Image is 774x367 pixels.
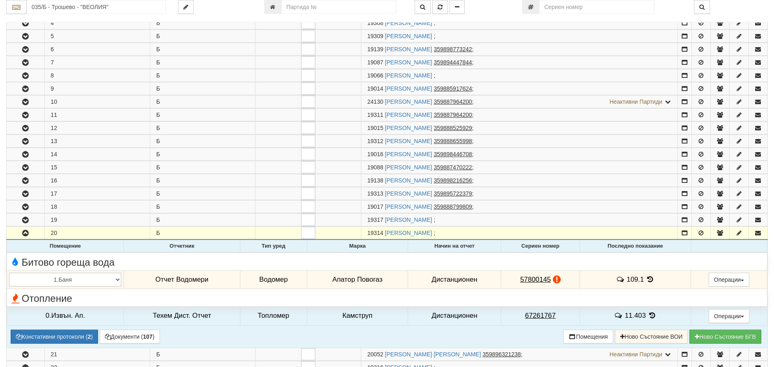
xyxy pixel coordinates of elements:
td: Дистанционен [408,270,501,289]
a: [PERSON_NAME] [385,203,432,210]
td: ; [361,56,678,69]
button: Новo Състояние БГВ [690,330,761,344]
td: ; [361,187,678,200]
span: Партида № [368,59,384,66]
td: Б [150,187,255,200]
button: Ново Състояние ВОИ [615,330,688,344]
td: 13 [44,135,150,148]
b: 107 [143,333,153,340]
b: 2 [88,333,91,340]
a: [PERSON_NAME] [385,33,432,39]
td: Б [150,17,255,30]
td: ; [361,82,678,95]
span: Партида № [368,151,384,157]
a: [PERSON_NAME] [385,177,432,184]
span: Партида № [368,112,384,118]
th: Начин на отчет [408,240,501,253]
span: Партида № [368,138,384,144]
td: Б [150,56,255,69]
th: Тип уред [240,240,307,253]
td: Б [150,30,255,43]
td: ; [361,214,678,226]
button: Помещения [563,330,613,344]
a: [PERSON_NAME] [385,20,432,26]
td: 0.Извън. Ап. [7,306,124,325]
td: Б [150,109,255,121]
a: [PERSON_NAME] [385,217,432,223]
td: Б [150,135,255,148]
a: [PERSON_NAME] [385,151,432,157]
tcxspan: Call 57800145 via 3CX [520,276,551,283]
tcxspan: Call 359888525929 via 3CX [434,125,472,131]
td: Б [150,122,255,134]
tcxspan: Call 359888655998 via 3CX [434,138,472,144]
td: 8 [44,69,150,82]
td: Б [150,214,255,226]
td: Апатор Повогаз [307,270,408,289]
span: 11.403 [625,312,646,319]
tcxspan: Call 359898446708 via 3CX [434,151,472,157]
span: История на забележките [616,276,627,283]
td: ; [361,227,678,240]
td: ; [361,201,678,213]
td: ; [361,148,678,161]
span: Партида № [368,164,384,171]
td: ; [361,174,678,187]
td: 18 [44,201,150,213]
span: Неактивни Партиди [610,98,662,105]
span: Партида № [368,125,384,131]
tcxspan: Call 359887964200 via 3CX [434,98,472,105]
th: Последно показание [580,240,691,253]
a: [PERSON_NAME] [385,85,432,92]
button: Операции [709,309,750,323]
tcxspan: Call 359898216256 via 3CX [434,177,472,184]
td: ; [361,96,678,108]
a: [PERSON_NAME] [385,138,432,144]
span: Партида № [368,177,384,184]
td: 10 [44,96,150,108]
span: История на показанията [646,276,655,283]
tcxspan: Call 359896321238 via 3CX [483,351,521,358]
span: История на забележките [614,312,625,319]
td: Камструп [307,306,408,325]
td: 9 [44,82,150,95]
th: Марка [307,240,408,253]
td: Б [150,174,255,187]
tcxspan: Call 67261767 via 3CX [525,312,556,319]
button: Констативни протоколи (2) [11,330,98,344]
td: Дистанционен [408,306,501,325]
td: Б [150,148,255,161]
span: Партида № [368,85,384,92]
td: 6 [44,43,150,56]
span: История на показанията [648,312,657,319]
tcxspan: Call 359895722379 via 3CX [434,190,472,197]
td: 16 [44,174,150,187]
td: ; [361,109,678,121]
span: Партида № [368,98,384,105]
td: 7 [44,56,150,69]
td: 11 [44,109,150,121]
td: ; [361,30,678,43]
span: Отопление [9,293,72,304]
button: Операции [709,273,750,287]
th: Отчетник [124,240,240,253]
td: 12 [44,122,150,134]
span: Отчет Водомери [155,276,208,283]
span: Партида № [368,203,384,210]
span: Партида № [368,230,384,236]
span: Партида № [368,217,384,223]
td: ; [361,122,678,134]
span: Партида № [368,33,384,39]
td: Топломер [240,306,307,325]
a: [PERSON_NAME] [385,190,432,197]
td: 21 [44,348,150,360]
td: Б [150,96,255,108]
tcxspan: Call 359888799809 via 3CX [434,203,472,210]
tcxspan: Call 359887470222 via 3CX [434,164,472,171]
span: Битово гореща вода [9,257,114,268]
th: Сериен номер [501,240,580,253]
td: ; [361,348,678,360]
span: Партида № [368,190,384,197]
tcxspan: Call 359894447844 via 3CX [434,59,472,66]
td: Б [150,201,255,213]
